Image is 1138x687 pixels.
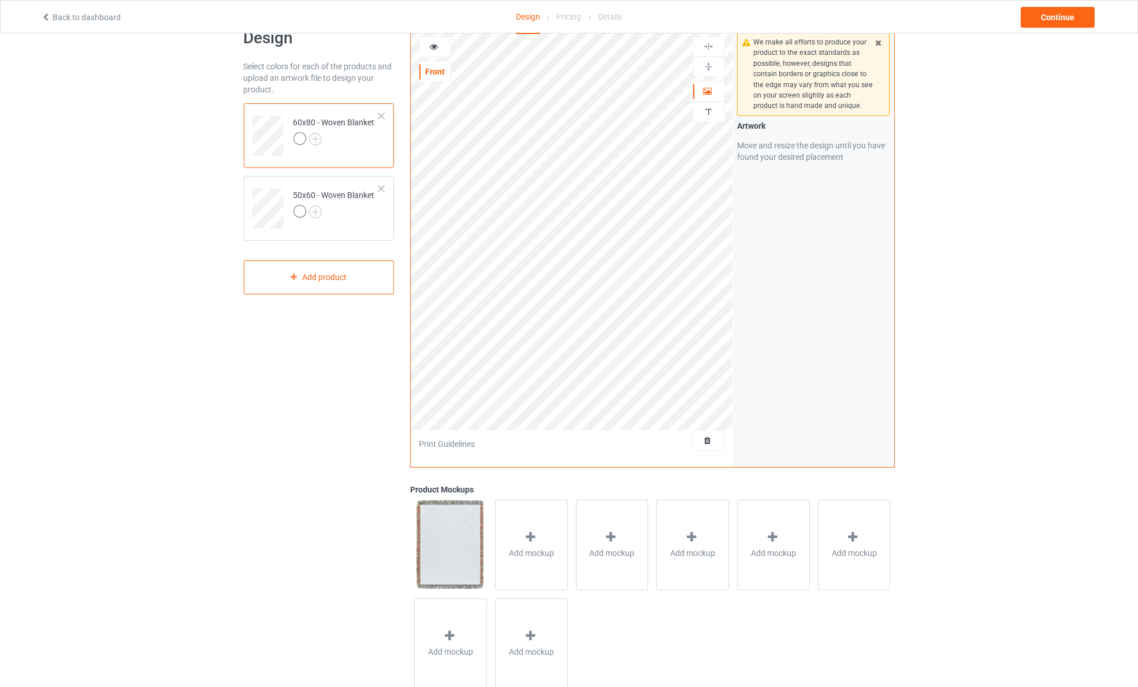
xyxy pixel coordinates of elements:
img: regular.jpg [414,499,486,589]
img: svg%3E%0A [703,61,714,72]
div: Add product [244,260,395,294]
div: Add mockup [495,499,568,590]
img: svg%3E%0A [703,41,714,52]
div: Artwork [737,120,890,132]
div: Continue [1021,7,1095,28]
span: Add mockup [832,547,877,559]
div: 50x60 - Woven Blanket [244,176,395,241]
div: We make all efforts to produce your product to the exact standards as possible, however, designs ... [753,37,874,111]
img: svg+xml;base64,PD94bWwgdmVyc2lvbj0iMS4wIiBlbmNvZGluZz0iVVRGLTgiPz4KPHN2ZyB3aWR0aD0iMjJweCIgaGVpZ2... [309,133,322,145]
div: Design [516,1,540,34]
div: Pricing [556,1,581,33]
span: Add mockup [670,547,715,559]
span: Add mockup [590,547,635,559]
div: Print Guidelines [419,438,475,450]
div: Move and resize the design until you have found your desired placement [737,140,890,163]
div: Product Mockups [410,484,894,495]
img: svg%3E%0A [703,106,714,117]
h1: Design [244,28,395,48]
div: Add mockup [576,499,649,590]
div: 60x80 - Woven Blanket [293,117,375,144]
div: Details [598,1,622,33]
div: 50x60 - Woven Blanket [293,189,375,217]
div: Select colors for each of the products and upload an artwork file to design your product. [244,61,395,95]
span: Add mockup [509,547,554,559]
div: Add mockup [656,499,729,590]
img: svg+xml;base64,PD94bWwgdmVyc2lvbj0iMS4wIiBlbmNvZGluZz0iVVRGLTgiPz4KPHN2ZyB3aWR0aD0iMjJweCIgaGVpZ2... [309,206,322,218]
div: Add mockup [737,499,810,590]
div: Front [419,66,451,77]
a: Back to dashboard [41,13,121,22]
div: 60x80 - Woven Blanket [244,103,395,168]
span: Add mockup [509,646,554,658]
div: Add mockup [818,499,891,590]
span: Add mockup [751,547,796,559]
span: Add mockup [428,646,473,658]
